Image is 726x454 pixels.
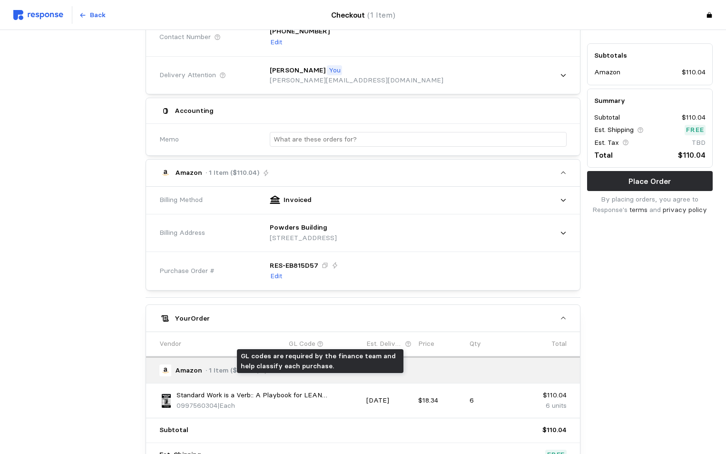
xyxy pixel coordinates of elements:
[284,195,312,205] p: Invoiced
[629,205,648,214] a: terms
[682,68,706,78] p: $110.04
[274,132,563,146] input: What are these orders for?
[146,187,580,291] div: Amazon· 1 Item ($110.04)
[270,261,318,271] p: RES-EB815D57
[270,271,283,282] button: Edit
[74,6,111,24] button: Back
[175,106,214,116] h5: Accounting
[217,401,235,410] span: | Each
[366,339,403,349] p: Est. Delivery
[682,112,706,123] p: $110.04
[594,138,619,148] p: Est. Tax
[692,138,706,148] p: TBD
[367,10,395,20] span: (1 Item)
[270,233,337,243] p: [STREET_ADDRESS]
[678,149,706,161] p: $110.04
[594,112,620,123] p: Subtotal
[551,339,567,349] p: Total
[470,339,481,349] p: Qty
[175,313,210,323] h5: Your Order
[289,339,315,349] p: GL Code
[270,37,282,48] p: Edit
[206,168,259,178] p: · 1 Item ($110.04)
[418,339,434,349] p: Price
[329,65,341,76] p: You
[594,50,706,61] h5: Subtotals
[13,10,63,20] img: svg%3e
[366,395,412,406] p: [DATE]
[159,339,181,349] p: Vendor
[270,222,327,233] p: Powders Building
[594,96,706,106] h5: Summary
[331,9,395,21] h4: Checkout
[175,365,202,376] p: Amazon
[521,390,567,401] p: $110.04
[159,394,173,408] img: 51yJlOC5S9L._SY445_SX342_ControlCacheEqualizer_.jpg
[177,401,217,410] span: 0997560304
[587,194,713,215] p: By placing orders, you agree to Response's and
[270,271,282,282] p: Edit
[270,75,443,86] p: [PERSON_NAME][EMAIL_ADDRESS][DOMAIN_NAME]
[594,125,634,136] p: Est. Shipping
[470,395,515,406] p: 6
[159,134,179,145] span: Memo
[587,171,713,191] button: Place Order
[146,305,580,332] button: YourOrder
[686,125,704,136] p: Free
[270,37,283,48] button: Edit
[594,68,620,78] p: Amazon
[159,32,211,42] span: Contact Number
[159,266,215,276] span: Purchase Order #
[542,425,567,435] p: $110.04
[90,10,106,20] p: Back
[270,65,325,76] p: [PERSON_NAME]
[177,390,360,401] p: Standard Work is a Verb:: A Playbook for LEAN Manufacturing
[159,70,216,81] span: Delivery Attention
[418,395,463,406] p: $18.34
[270,26,330,37] p: [PHONE_NUMBER]
[521,401,567,411] p: 6 units
[663,205,707,214] a: privacy policy
[175,168,202,178] p: Amazon
[159,228,205,238] span: Billing Address
[628,175,671,187] p: Place Order
[146,160,580,186] button: Amazon· 1 Item ($110.04)
[594,149,613,161] p: Total
[159,195,203,205] span: Billing Method
[159,425,188,435] p: Subtotal
[206,365,259,376] p: · 1 Item ($110.04)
